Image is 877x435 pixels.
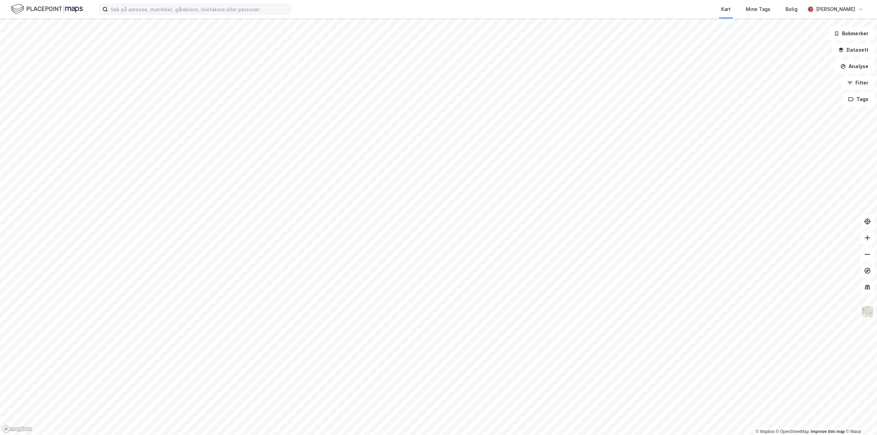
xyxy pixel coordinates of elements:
div: [PERSON_NAME] [816,5,855,13]
div: Mine Tags [746,5,770,13]
img: logo.f888ab2527a4732fd821a326f86c7f29.svg [11,3,83,15]
div: Kart [721,5,731,13]
div: Kontrollprogram for chat [843,402,877,435]
div: Bolig [786,5,798,13]
iframe: Chat Widget [843,402,877,435]
input: Søk på adresse, matrikkel, gårdeiere, leietakere eller personer [108,4,291,14]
